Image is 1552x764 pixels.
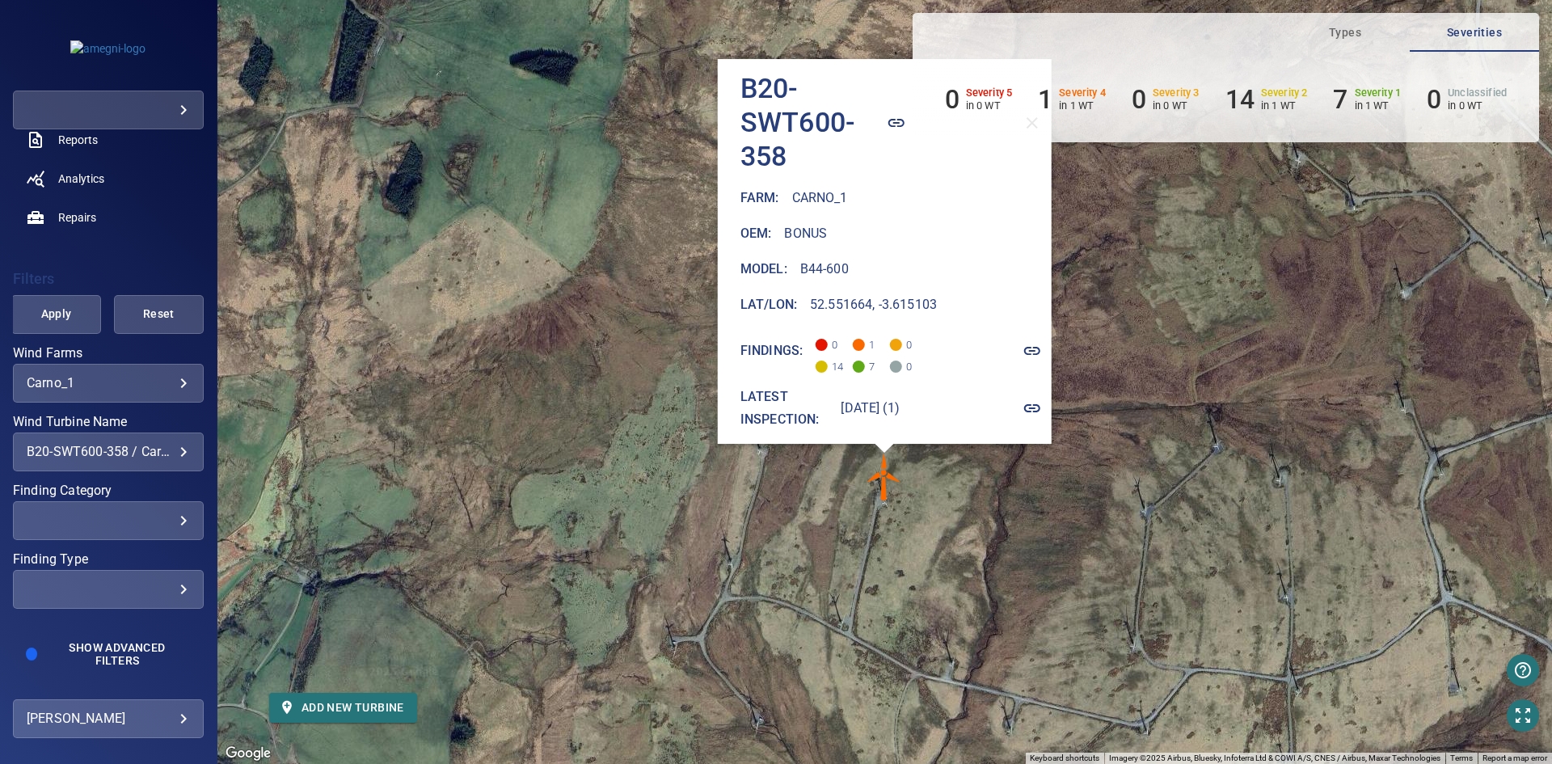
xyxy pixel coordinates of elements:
h6: Bonus [785,222,828,245]
h6: 14 [1225,84,1255,115]
span: 7 [854,351,879,373]
button: Reset [114,295,204,334]
span: Severity 3 [891,339,903,351]
span: Repairs [58,209,96,226]
button: Apply [11,295,101,334]
h6: Carno_1 [792,187,848,209]
h6: 0 [1427,84,1441,115]
p: in 1 WT [1355,99,1402,112]
label: Wind Farms [13,347,204,360]
h4: B20-SWT600-358 [740,72,864,174]
div: Carno_1 [27,375,190,390]
h6: Latest inspection: [740,386,829,431]
a: analytics noActive [13,159,204,198]
h6: Findings: [740,340,803,362]
p: in 0 WT [1153,99,1200,112]
img: Google [221,743,275,764]
li: Severity 4 [1038,84,1106,115]
h6: 7 [1333,84,1347,115]
a: repairs noActive [13,198,204,237]
a: Report a map error [1482,753,1547,762]
label: Finding Type [13,553,204,566]
h6: B44-600 [800,258,849,281]
li: Severity 1 [1333,84,1401,115]
h6: Severity 5 [966,87,1013,99]
span: 14 [816,351,842,373]
a: reports noActive [13,120,204,159]
span: Analytics [58,171,104,187]
h6: Model : [740,258,787,281]
h6: Farm : [740,187,779,209]
h6: 1 [1038,84,1052,115]
p: in 1 WT [1261,99,1308,112]
div: Finding Category [13,501,204,540]
span: Severity 5 [816,339,829,351]
gmp-advanced-marker: B20-SWT600-358 [860,453,909,501]
h6: 52.551664, -3.615103 [810,293,937,316]
button: Keyboard shortcuts [1030,753,1099,764]
span: Imagery ©2025 Airbus, Bluesky, Infoterra Ltd & COWI A/S, CNES / Airbus, Maxar Technologies [1109,753,1440,762]
p: in 1 WT [1059,99,1106,112]
span: Severity 1 [854,361,866,373]
span: Severities [1419,23,1529,43]
h4: Filters [13,271,204,287]
li: Severity 3 [1132,84,1200,115]
li: Severity Unclassified [1427,84,1507,115]
div: Finding Type [13,570,204,609]
span: Severity 2 [816,361,829,373]
img: amegni-logo [70,40,145,57]
h6: [DATE] (1) [841,397,900,420]
span: 0 [891,351,917,373]
h6: Severity 3 [1153,87,1200,99]
h6: Severity 1 [1355,87,1402,99]
h6: Oem : [740,222,772,245]
span: 0 [816,329,842,351]
a: Terms (opens in new tab) [1450,753,1473,762]
label: Wind Turbine Name [13,416,204,428]
h6: Severity 4 [1059,87,1106,99]
div: [PERSON_NAME] [27,706,190,732]
span: Reports [58,132,98,148]
h6: 0 [1132,84,1146,115]
span: 0 [891,329,917,351]
p: in 0 WT [966,99,1013,112]
span: Types [1290,23,1400,43]
div: amegni [13,91,204,129]
p: in 0 WT [1448,99,1507,112]
button: Show Advanced Filters [44,635,191,673]
h6: Severity 2 [1261,87,1308,99]
li: Severity 2 [1225,84,1308,115]
span: Reset [134,304,183,324]
h6: Lat/Lon : [740,293,797,316]
div: Wind Turbine Name [13,433,204,471]
span: 1 [854,329,879,351]
h6: 0 [945,84,959,115]
button: Add new turbine [269,693,417,723]
span: Show Advanced Filters [53,641,181,667]
span: Apply [32,304,81,324]
img: windFarmIconCat4.svg [860,453,909,501]
div: Wind Farms [13,364,204,403]
a: Open this area in Google Maps (opens a new window) [221,743,275,764]
span: Severity 4 [854,339,866,351]
div: B20-SWT600-358 / Carno_1 [27,444,190,459]
label: Finding Category [13,484,204,497]
h6: Unclassified [1448,87,1507,99]
span: Add new turbine [282,698,404,718]
li: Severity 5 [945,84,1013,115]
